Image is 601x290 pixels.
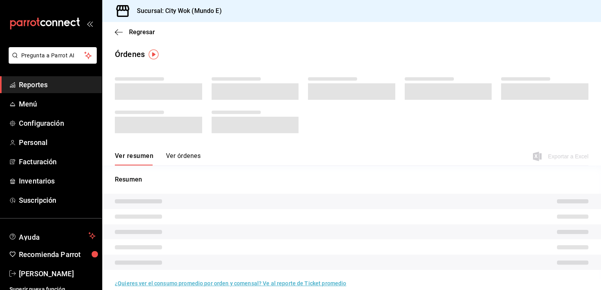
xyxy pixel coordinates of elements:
button: Pregunta a Parrot AI [9,47,97,64]
p: Resumen [115,175,588,184]
a: Pregunta a Parrot AI [6,57,97,65]
span: Suscripción [19,195,96,206]
button: Ver órdenes [166,152,201,165]
span: Personal [19,137,96,148]
div: navigation tabs [115,152,201,165]
button: Ver resumen [115,152,153,165]
span: Pregunta a Parrot AI [21,51,85,60]
h3: Sucursal: City Wok (Mundo E) [131,6,222,16]
button: open_drawer_menu [87,20,93,27]
span: Recomienda Parrot [19,249,96,260]
span: [PERSON_NAME] [19,268,96,279]
button: Regresar [115,28,155,36]
span: Ayuda [19,231,85,240]
div: Órdenes [115,48,145,60]
img: Tooltip marker [149,50,159,59]
span: Menú [19,99,96,109]
a: ¿Quieres ver el consumo promedio por orden y comensal? Ve al reporte de Ticket promedio [115,280,346,286]
span: Configuración [19,118,96,128]
span: Regresar [129,28,155,36]
span: Reportes [19,79,96,90]
span: Inventarios [19,176,96,186]
span: Facturación [19,156,96,167]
